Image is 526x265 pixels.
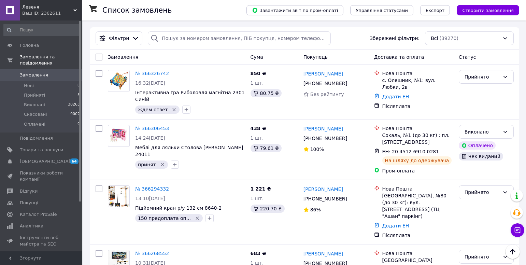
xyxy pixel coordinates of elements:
[251,126,266,131] span: 438 ₴
[138,215,191,221] span: 150 предоплата оп...
[382,232,453,239] div: Післяплата
[20,42,39,48] span: Головна
[148,31,331,45] input: Пошук за номером замовлення, ПІБ покупця, номером телефону, Email, номером накладної
[135,145,243,157] a: Меблі для ляльки Столова [PERSON_NAME] 24011
[462,8,514,13] span: Створити замовлення
[20,54,82,66] span: Замовлення та повідомлення
[459,152,503,161] div: Чек виданий
[457,5,519,15] button: Створити замовлення
[511,223,524,237] button: Чат з покупцем
[303,70,343,77] a: [PERSON_NAME]
[160,162,165,167] svg: Видалити мітку
[251,205,285,213] div: 220.70 ₴
[302,134,349,143] div: [PHONE_NUMBER]
[135,80,165,86] span: 16:32[DATE]
[135,196,165,201] span: 13:10[DATE]
[382,250,453,257] div: Нова Пошта
[310,92,344,97] span: Без рейтингу
[20,135,53,141] span: Повідомлення
[135,126,169,131] a: № 366306453
[24,121,45,127] span: Оплачені
[450,7,519,13] a: Створити замовлення
[108,125,130,147] a: Фото товару
[24,92,45,98] span: Прийняті
[302,194,349,204] div: [PHONE_NUMBER]
[20,170,63,182] span: Показники роботи компанії
[459,54,476,60] span: Статус
[70,111,80,117] span: 9002
[135,90,245,102] a: Інтерактивна гра Риболовля магнітна 2301 Синій
[20,72,48,78] span: Замовлення
[382,192,453,220] div: [GEOGRAPHIC_DATA], №80 (до 30 кг): вул. [STREET_ADDRESS] (ТЦ "Ашан" паркінг)
[382,77,453,90] div: с. Олешник, №1: вул. Любки, 2в
[251,54,263,60] span: Cума
[3,24,81,36] input: Пошук
[109,70,129,92] img: Фото товару
[138,107,168,112] span: ждем ответ
[252,7,338,13] span: Завантажити звіт по пром-оплаті
[20,158,70,165] span: [DEMOGRAPHIC_DATA]
[370,35,420,42] span: Збережені фільтри:
[382,185,453,192] div: Нова Пошта
[109,35,129,42] span: Фільтри
[24,102,45,108] span: Виконані
[506,245,520,259] button: Наверх
[68,102,80,108] span: 30265
[251,71,266,76] span: 850 ₴
[108,185,130,207] a: Фото товару
[77,121,80,127] span: 0
[251,186,271,192] span: 1 221 ₴
[195,215,200,221] svg: Видалити мітку
[310,147,324,152] span: 100%
[465,253,500,261] div: Прийнято
[135,251,169,256] a: № 366268552
[459,141,496,150] div: Оплачено
[70,158,79,164] span: 64
[465,128,500,136] div: Виконано
[382,156,452,165] div: На шляху до одержувача
[356,8,408,13] span: Управління статусами
[135,205,222,211] a: Підйомний кран р/у 132 см 8640-2
[135,186,169,192] a: № 366294332
[382,70,453,77] div: Нова Пошта
[303,186,343,193] a: [PERSON_NAME]
[171,107,177,112] svg: Видалити мітку
[302,79,349,88] div: [PHONE_NUMBER]
[108,54,138,60] span: Замовлення
[382,132,453,145] div: Сокаль, №1 (до 30 кг) : пл. [STREET_ADDRESS]
[465,189,500,196] div: Прийнято
[77,92,80,98] span: 3
[465,73,500,81] div: Прийнято
[303,54,328,60] span: Покупець
[431,35,438,42] span: Всі
[251,196,264,201] span: 1 шт.
[246,5,343,15] button: Завантажити звіт по пром-оплаті
[135,135,165,141] span: 14:24[DATE]
[102,6,172,14] h1: Список замовлень
[251,80,264,86] span: 1 шт.
[108,127,129,144] img: Фото товару
[350,5,413,15] button: Управління статусами
[22,4,73,10] span: Левеня
[382,223,409,228] a: Додати ЕН
[426,8,445,13] span: Експорт
[251,144,282,152] div: 79.61 ₴
[310,207,321,212] span: 86%
[251,135,264,141] span: 1 шт.
[77,83,80,89] span: 0
[303,125,343,132] a: [PERSON_NAME]
[108,186,129,207] img: Фото товару
[382,167,453,174] div: Пром-оплата
[303,250,343,257] a: [PERSON_NAME]
[20,235,63,247] span: Інструменти веб-майстра та SEO
[138,162,156,167] span: принят
[251,89,282,97] div: 80.75 ₴
[20,188,38,194] span: Відгуки
[20,211,57,218] span: Каталог ProSale
[382,94,409,99] a: Додати ЕН
[24,83,34,89] span: Нові
[22,10,82,16] div: Ваш ID: 2362611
